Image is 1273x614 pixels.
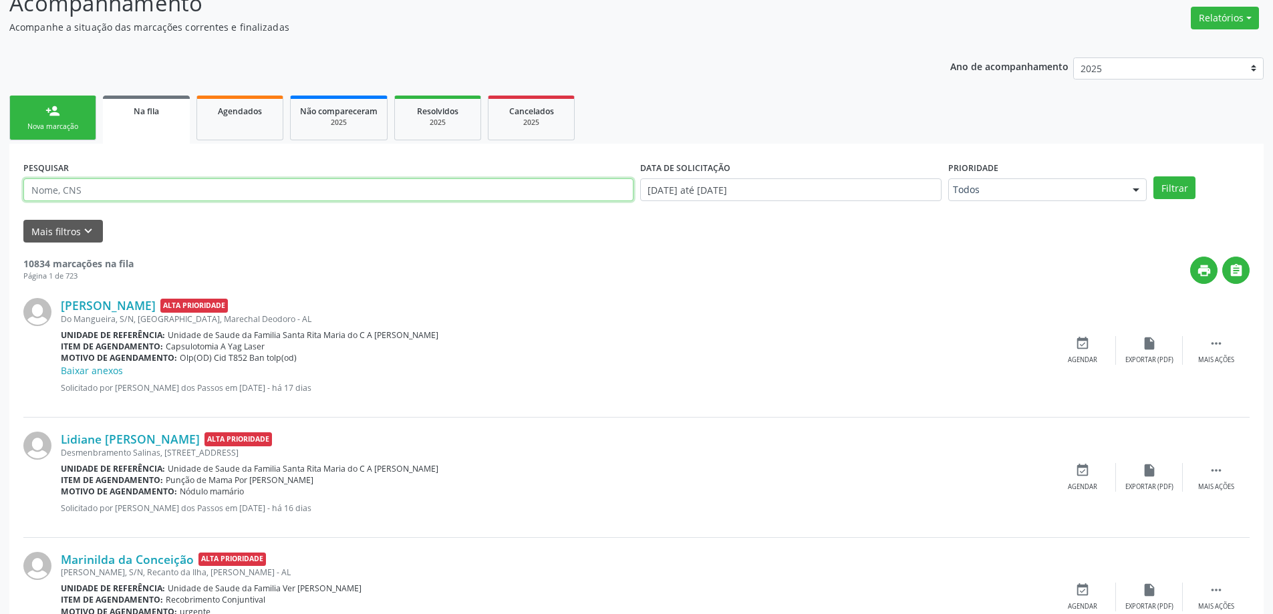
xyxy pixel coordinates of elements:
span: Unidade de Saude da Familia Ver [PERSON_NAME] [168,583,362,594]
i:  [1209,463,1224,478]
i: print [1197,263,1212,278]
button: Relatórios [1191,7,1259,29]
div: Agendar [1068,482,1097,492]
p: Solicitado por [PERSON_NAME] dos Passos em [DATE] - há 16 dias [61,502,1049,514]
img: img [23,298,51,326]
b: Unidade de referência: [61,329,165,341]
span: Nódulo mamário [180,486,244,497]
i:  [1209,583,1224,597]
span: Capsulotomia A Yag Laser [166,341,265,352]
div: Página 1 de 723 [23,271,134,282]
a: Baixar anexos [61,364,123,377]
span: Alta Prioridade [204,432,272,446]
div: Mais ações [1198,355,1234,365]
i: keyboard_arrow_down [81,224,96,239]
a: [PERSON_NAME] [61,298,156,313]
i: insert_drive_file [1142,583,1157,597]
div: Mais ações [1198,602,1234,611]
div: Nova marcação [19,122,86,132]
span: Alta Prioridade [160,299,228,313]
i: insert_drive_file [1142,463,1157,478]
b: Unidade de referência: [61,583,165,594]
label: DATA DE SOLICITAÇÃO [640,158,730,178]
div: 2025 [498,118,565,128]
b: Motivo de agendamento: [61,486,177,497]
span: Unidade de Saude da Familia Santa Rita Maria do C A [PERSON_NAME] [168,329,438,341]
p: Ano de acompanhamento [950,57,1069,74]
a: Lidiane [PERSON_NAME] [61,432,200,446]
span: Resolvidos [417,106,458,117]
div: [PERSON_NAME], S/N, Recanto da Ilha, [PERSON_NAME] - AL [61,567,1049,578]
input: Selecione um intervalo [640,178,942,201]
div: Exportar (PDF) [1125,355,1173,365]
label: PESQUISAR [23,158,69,178]
div: 2025 [300,118,378,128]
b: Item de agendamento: [61,594,163,605]
span: Alta Prioridade [198,553,266,567]
div: Exportar (PDF) [1125,602,1173,611]
button: print [1190,257,1218,284]
b: Motivo de agendamento: [61,352,177,363]
button: Filtrar [1153,176,1195,199]
div: Exportar (PDF) [1125,482,1173,492]
b: Item de agendamento: [61,341,163,352]
span: Punção de Mama Por [PERSON_NAME] [166,474,313,486]
b: Item de agendamento: [61,474,163,486]
span: Não compareceram [300,106,378,117]
b: Unidade de referência: [61,463,165,474]
i:  [1209,336,1224,351]
i:  [1229,263,1244,278]
span: Olp(OD) Cid T852 Ban tolp(od) [180,352,297,363]
i: event_available [1075,583,1090,597]
label: Prioridade [948,158,998,178]
span: Agendados [218,106,262,117]
div: Agendar [1068,355,1097,365]
button:  [1222,257,1250,284]
a: Marinilda da Conceição [61,552,194,567]
p: Solicitado por [PERSON_NAME] dos Passos em [DATE] - há 17 dias [61,382,1049,394]
div: person_add [45,104,60,118]
div: Desmenbramento Salinas, [STREET_ADDRESS] [61,447,1049,458]
div: Agendar [1068,602,1097,611]
i: event_available [1075,336,1090,351]
span: Cancelados [509,106,554,117]
i: event_available [1075,463,1090,478]
img: img [23,432,51,460]
span: Na fila [134,106,159,117]
span: Unidade de Saude da Familia Santa Rita Maria do C A [PERSON_NAME] [168,463,438,474]
p: Acompanhe a situação das marcações correntes e finalizadas [9,20,887,34]
div: Mais ações [1198,482,1234,492]
div: 2025 [404,118,471,128]
img: img [23,552,51,580]
span: Recobrimento Conjuntival [166,594,265,605]
div: Do Mangueira, S/N, [GEOGRAPHIC_DATA], Marechal Deodoro - AL [61,313,1049,325]
i: insert_drive_file [1142,336,1157,351]
strong: 10834 marcações na fila [23,257,134,270]
button: Mais filtroskeyboard_arrow_down [23,220,103,243]
span: Todos [953,183,1119,196]
input: Nome, CNS [23,178,633,201]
